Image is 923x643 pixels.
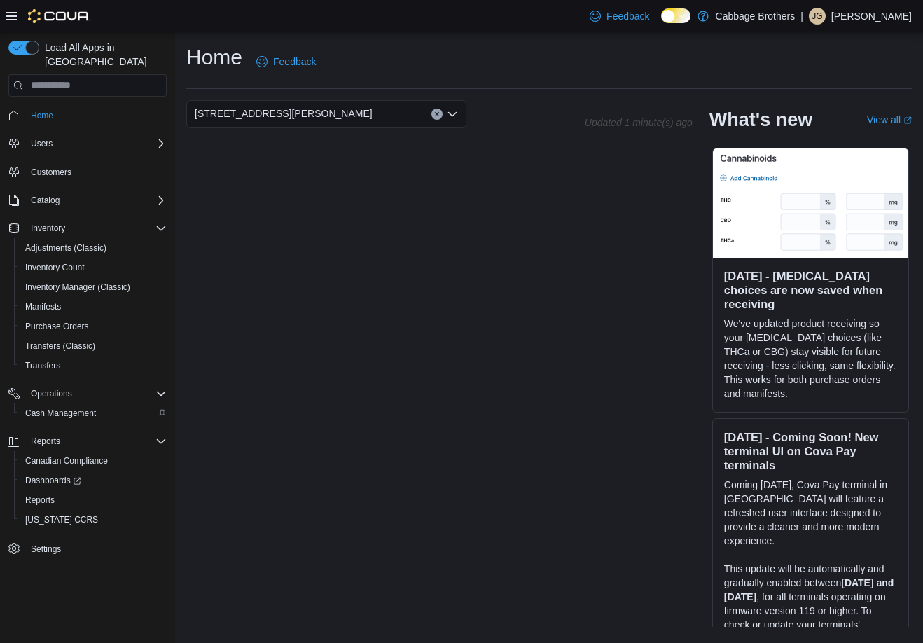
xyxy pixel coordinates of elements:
p: | [800,8,803,25]
a: Canadian Compliance [20,452,113,469]
p: Updated 1 minute(s) ago [585,117,693,128]
span: Home [25,106,167,124]
h1: Home [186,43,242,71]
strong: [DATE] and [DATE] [724,577,894,602]
button: Open list of options [447,109,458,120]
button: Home [3,105,172,125]
button: Cash Management [14,403,172,423]
button: Catalog [25,192,65,209]
p: Coming [DATE], Cova Pay terminal in [GEOGRAPHIC_DATA] will feature a refreshed user interface des... [724,478,897,548]
span: Load All Apps in [GEOGRAPHIC_DATA] [39,41,167,69]
button: Adjustments (Classic) [14,238,172,258]
button: Purchase Orders [14,317,172,336]
span: Inventory [31,223,65,234]
span: Customers [25,163,167,181]
span: Feedback [273,55,316,69]
span: Canadian Compliance [25,455,108,466]
button: Inventory [3,219,172,238]
button: Reports [3,431,172,451]
a: Inventory Count [20,259,90,276]
button: Operations [3,384,172,403]
span: [US_STATE] CCRS [25,514,98,525]
span: [STREET_ADDRESS][PERSON_NAME] [195,105,373,122]
button: Settings [3,538,172,558]
span: Settings [31,544,61,555]
button: Users [25,135,58,152]
span: Canadian Compliance [20,452,167,469]
button: Reports [25,433,66,450]
button: Inventory Manager (Classic) [14,277,172,297]
a: Dashboards [14,471,172,490]
p: Cabbage Brothers [716,8,796,25]
div: Jenna Gottschalk [809,8,826,25]
span: Washington CCRS [20,511,167,528]
span: Operations [31,388,72,399]
input: Dark Mode [661,8,690,23]
button: Canadian Compliance [14,451,172,471]
h3: [DATE] - [MEDICAL_DATA] choices are now saved when receiving [724,269,897,311]
span: Reports [20,492,167,509]
span: Users [31,138,53,149]
span: Adjustments (Classic) [25,242,106,254]
a: Dashboards [20,472,87,489]
span: Inventory Count [20,259,167,276]
span: Reports [25,495,55,506]
span: Dashboards [20,472,167,489]
a: Feedback [584,2,655,30]
a: Feedback [251,48,321,76]
button: Reports [14,490,172,510]
button: [US_STATE] CCRS [14,510,172,530]
button: Customers [3,162,172,182]
h2: What's new [709,109,812,131]
span: Cash Management [25,408,96,419]
button: Transfers [14,356,172,375]
span: Manifests [25,301,61,312]
span: Manifests [20,298,167,315]
a: Settings [25,541,67,558]
button: Inventory [25,220,71,237]
span: Catalog [25,192,167,209]
a: Home [25,107,59,124]
span: Purchase Orders [25,321,89,332]
span: Dashboards [25,475,81,486]
span: Adjustments (Classic) [20,240,167,256]
button: Operations [25,385,78,402]
span: Inventory [25,220,167,237]
a: View allExternal link [867,114,912,125]
span: Operations [25,385,167,402]
span: Transfers (Classic) [25,340,95,352]
a: Cash Management [20,405,102,422]
button: Manifests [14,297,172,317]
span: Customers [31,167,71,178]
button: Transfers (Classic) [14,336,172,356]
span: Settings [25,539,167,557]
span: Catalog [31,195,60,206]
span: Home [31,110,53,121]
span: Transfers [20,357,167,374]
button: Clear input [431,109,443,120]
span: Inventory Manager (Classic) [20,279,167,296]
h3: [DATE] - Coming Soon! New terminal UI on Cova Pay terminals [724,430,897,472]
span: Purchase Orders [20,318,167,335]
a: Adjustments (Classic) [20,240,112,256]
a: Reports [20,492,60,509]
a: Manifests [20,298,67,315]
p: We've updated product receiving so your [MEDICAL_DATA] choices (like THCa or CBG) stay visible fo... [724,317,897,401]
span: Users [25,135,167,152]
span: Inventory Manager (Classic) [25,282,130,293]
span: Reports [25,433,167,450]
span: Reports [31,436,60,447]
span: JG [812,8,822,25]
a: Transfers (Classic) [20,338,101,354]
svg: External link [903,116,912,125]
p: [PERSON_NAME] [831,8,912,25]
span: Cash Management [20,405,167,422]
span: Inventory Count [25,262,85,273]
span: Transfers [25,360,60,371]
span: Feedback [606,9,649,23]
button: Inventory Count [14,258,172,277]
nav: Complex example [8,99,167,595]
a: Transfers [20,357,66,374]
button: Users [3,134,172,153]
